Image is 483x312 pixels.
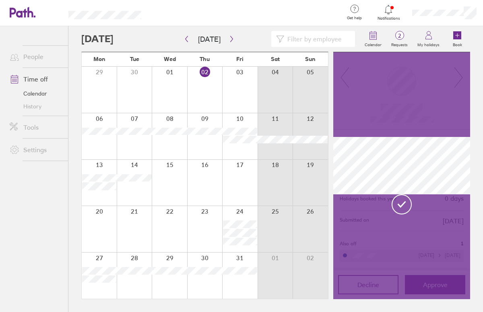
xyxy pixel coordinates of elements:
[386,33,413,39] span: 2
[360,40,386,47] label: Calendar
[413,26,444,52] a: My holidays
[93,56,105,62] span: Mon
[3,49,68,65] a: People
[376,16,402,21] span: Notifications
[271,56,280,62] span: Sat
[130,56,139,62] span: Tue
[200,56,210,62] span: Thu
[192,33,227,46] button: [DATE]
[3,87,68,100] a: Calendar
[448,40,467,47] label: Book
[305,56,316,62] span: Sun
[413,40,444,47] label: My holidays
[386,26,413,52] a: 2Requests
[236,56,244,62] span: Fri
[3,142,68,158] a: Settings
[3,119,68,135] a: Tools
[3,100,68,113] a: History
[360,26,386,52] a: Calendar
[284,31,350,47] input: Filter by employee
[341,16,367,20] span: Get help
[444,26,470,52] a: Book
[3,71,68,87] a: Time off
[376,4,402,21] a: Notifications
[164,56,176,62] span: Wed
[386,40,413,47] label: Requests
